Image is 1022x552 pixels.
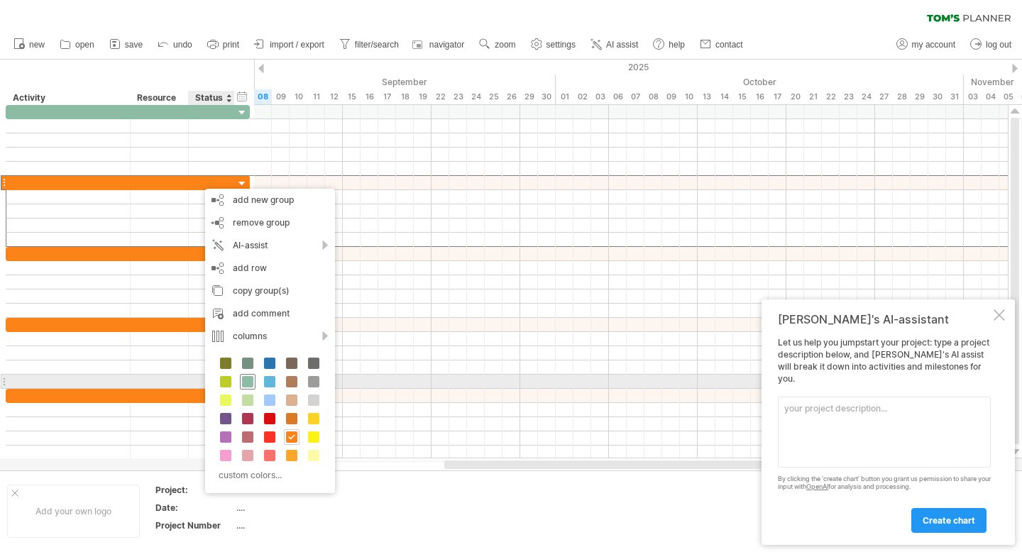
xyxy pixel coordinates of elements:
[7,485,140,538] div: Add your own logo
[476,35,520,54] a: zoom
[606,40,638,50] span: AI assist
[786,89,804,104] div: Monday, 20 October 2025
[911,508,987,533] a: create chart
[106,35,147,54] a: save
[378,89,396,104] div: Wednesday, 17 September 2025
[964,89,982,104] div: Monday, 3 November 2025
[325,89,343,104] div: Friday, 12 September 2025
[236,502,356,514] div: ....
[778,337,991,532] div: Let us help you jumpstart your project: type a project description below, and [PERSON_NAME]'s AI ...
[410,35,468,54] a: navigator
[822,89,840,104] div: Wednesday, 22 October 2025
[680,89,698,104] div: Friday, 10 October 2025
[205,325,335,348] div: columns
[485,89,502,104] div: Thursday, 25 September 2025
[999,89,1017,104] div: Wednesday, 5 November 2025
[609,89,627,104] div: Monday, 6 October 2025
[769,89,786,104] div: Friday, 17 October 2025
[396,89,414,104] div: Thursday, 18 September 2025
[254,89,272,104] div: Monday, 8 September 2025
[414,89,432,104] div: Friday, 19 September 2025
[251,35,329,54] a: import / export
[778,312,991,326] div: [PERSON_NAME]'s AI-assistant
[806,482,828,490] a: OpenAI
[669,40,685,50] span: help
[649,35,689,54] a: help
[804,89,822,104] div: Tuesday, 21 October 2025
[923,515,975,526] span: create chart
[556,89,573,104] div: Wednesday, 1 October 2025
[698,89,715,104] div: Monday, 13 October 2025
[538,89,556,104] div: Tuesday, 30 September 2025
[715,40,743,50] span: contact
[432,89,449,104] div: Monday, 22 September 2025
[875,89,893,104] div: Monday, 27 October 2025
[75,40,94,50] span: open
[355,40,399,50] span: filter/search
[155,484,233,496] div: Project:
[751,89,769,104] div: Thursday, 16 October 2025
[307,89,325,104] div: Thursday, 11 September 2025
[361,89,378,104] div: Tuesday, 16 September 2025
[205,257,335,280] div: add row
[967,35,1016,54] a: log out
[212,465,324,485] div: custom colors...
[343,89,361,104] div: Monday, 15 September 2025
[29,40,45,50] span: new
[893,89,911,104] div: Tuesday, 28 October 2025
[205,280,335,302] div: copy group(s)
[205,234,335,257] div: AI-assist
[56,35,99,54] a: open
[270,40,324,50] span: import / export
[778,475,991,491] div: By clicking the 'create chart' button you grant us permission to share your input with for analys...
[520,89,538,104] div: Monday, 29 September 2025
[272,89,290,104] div: Tuesday, 9 September 2025
[336,35,403,54] a: filter/search
[449,89,467,104] div: Tuesday, 23 September 2025
[155,519,233,531] div: Project Number
[893,35,960,54] a: my account
[556,74,964,89] div: October 2025
[591,89,609,104] div: Friday, 3 October 2025
[10,35,49,54] a: new
[662,89,680,104] div: Thursday, 9 October 2025
[467,89,485,104] div: Wednesday, 24 September 2025
[982,89,999,104] div: Tuesday, 4 November 2025
[546,40,576,50] span: settings
[911,89,928,104] div: Wednesday, 29 October 2025
[290,89,307,104] div: Wednesday, 10 September 2025
[429,40,464,50] span: navigator
[857,89,875,104] div: Friday, 24 October 2025
[587,35,642,54] a: AI assist
[223,40,239,50] span: print
[986,40,1011,50] span: log out
[644,89,662,104] div: Wednesday, 8 October 2025
[205,189,335,211] div: add new group
[236,519,356,531] div: ....
[946,89,964,104] div: Friday, 31 October 2025
[195,91,226,105] div: Status
[204,35,243,54] a: print
[233,217,290,228] span: remove group
[627,89,644,104] div: Tuesday, 7 October 2025
[840,89,857,104] div: Thursday, 23 October 2025
[155,502,233,514] div: Date:
[733,89,751,104] div: Wednesday, 15 October 2025
[502,89,520,104] div: Friday, 26 September 2025
[696,35,747,54] a: contact
[13,91,122,105] div: Activity
[137,91,180,105] div: Resource
[912,40,955,50] span: my account
[573,89,591,104] div: Thursday, 2 October 2025
[154,35,197,54] a: undo
[173,40,192,50] span: undo
[205,302,335,325] div: add comment
[928,89,946,104] div: Thursday, 30 October 2025
[125,40,143,50] span: save
[495,40,515,50] span: zoom
[715,89,733,104] div: Tuesday, 14 October 2025
[165,74,556,89] div: September 2025
[527,35,580,54] a: settings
